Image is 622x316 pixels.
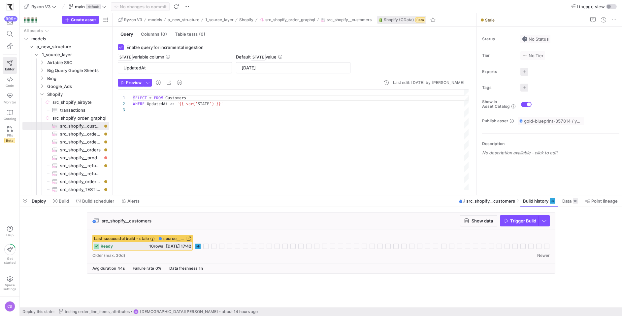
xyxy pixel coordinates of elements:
a: src_shopify__orders​​​​​​​​​ [22,146,109,154]
div: Press SPACE to select this row. [22,66,109,74]
div: Last edit: [DATE] by [PERSON_NAME] [393,80,465,85]
button: Last successful build - stalesource__src_shopify_order_graphql__src_shopify__customersready10rows... [92,235,193,251]
div: Press SPACE to select this row. [22,90,109,98]
div: CB [5,301,15,312]
button: maindefault [67,2,108,11]
span: Beta [415,17,425,22]
span: (0) [161,32,167,36]
span: Customers [165,95,186,100]
div: Press SPACE to select this row. [22,130,109,138]
button: Point lineage [582,195,621,207]
button: 999+ [3,16,17,28]
a: source__src_shopify_order_graphql__src_shopify__customers [159,236,191,241]
div: 1 [118,95,125,101]
p: No description available - click to edit [482,150,619,155]
span: Shopify (CData) [384,18,414,22]
span: Catalog [4,117,16,121]
span: Data freshness [169,266,197,271]
span: source__src_shopify_order_graphql__src_shopify__customers [163,236,185,241]
span: Build scheduler [82,198,114,204]
span: STATE [251,54,266,60]
span: ready [101,244,113,249]
span: 1_source_layer [42,51,108,59]
span: src_shopify__order_line_items​​​​​​​​​ [60,138,102,146]
span: UpdatedAt [147,101,168,106]
div: Press SPACE to select this row. [22,162,109,170]
span: 44s [117,266,125,271]
button: src_shopify_order_graphql [258,16,317,24]
div: Press SPACE to select this row. [22,138,109,146]
span: [DATE] 17:42 [166,244,191,249]
div: CB [133,309,139,314]
span: No Status [522,36,549,42]
span: Editor [5,67,15,71]
span: Shopify [239,18,253,22]
a: Spacesettings [3,273,17,294]
span: Deploy this state: [22,309,54,314]
span: transactions​​​​​​​​​ [60,106,102,114]
img: No status [522,36,527,42]
span: Experts [482,69,515,74]
span: Build [59,198,69,204]
span: Avg duration [92,266,116,271]
button: Build history [520,195,558,207]
button: Shopify [238,16,255,24]
span: a_new_structure [168,18,199,22]
span: src_shopify__orders​​​​​​​​​ [60,146,102,154]
span: Point lineage [591,198,618,204]
span: Ryzon V3 [124,18,142,22]
div: Press SPACE to select this row. [22,114,109,122]
span: src_shopify__refunds​​​​​​​​​ [60,170,102,178]
span: Stale [485,18,495,22]
span: Google_Ads [47,83,108,90]
span: 0% [155,266,161,271]
div: Press SPACE to select this row. [22,27,109,35]
span: PRs [7,133,13,137]
span: src_shopify_airbyte​​​​​​​​ [52,99,108,106]
span: Failure rate [133,266,154,271]
span: gold-blueprint-357814 / y42_Ryzon_V3_main / source__src_shopify_order_graphql__src_shopify__custo... [524,118,582,124]
span: Enable query for incremental ingestion [126,45,204,50]
span: src_shopify__customers [466,198,515,204]
a: src_shopify_airbyte​​​​​​​​ [22,98,109,106]
div: Press SPACE to select this row. [22,43,109,51]
span: Query [120,32,133,36]
span: Alerts [127,198,140,204]
span: a_new_structure [37,43,108,51]
div: 10 [573,198,578,204]
span: Lineage view [577,4,605,9]
div: Press SPACE to select this row. [22,185,109,193]
span: testing order_line_items_attributes [65,309,130,314]
span: Shopify [47,91,108,98]
div: Press SPACE to select this row. [22,35,109,43]
span: Ryzon V3 [31,4,50,9]
img: No tier [522,53,527,58]
span: src_shopify__customers [102,218,151,223]
button: Data10 [559,195,581,207]
img: https://storage.googleapis.com/y42-prod-data-exchange/images/sBsRsYb6BHzNxH9w4w8ylRuridc3cmH4JEFn... [7,3,13,10]
a: src_shopify__order_line_item_custom_attributes​​​​​​​​​ [22,130,109,138]
button: Ryzon V3 [116,16,144,24]
p: Description [482,141,619,146]
a: src_shopify_order_graphql​​​​​​​​ [22,114,109,122]
span: models [148,18,162,22]
a: sys_tablecolumns​​​​​​​​​ [22,193,109,201]
span: Space settings [3,283,16,291]
div: Press SPACE to select this row. [22,98,109,106]
div: Press SPACE to select this row. [22,154,109,162]
a: PRsBeta [3,123,17,146]
button: Getstarted [3,241,17,267]
button: Create asset [62,16,99,24]
span: WHERE [133,101,145,106]
button: Preview [118,79,144,87]
a: src_shopify__refund_line_items​​​​​​​​​ [22,162,109,170]
button: a_new_structure [166,16,201,24]
span: Publish asset [482,119,508,123]
span: [DEMOGRAPHIC_DATA][PERSON_NAME] [140,309,218,314]
div: All assets [24,28,43,33]
span: src_shopify_TESTING​​​​​​​​​ [60,186,102,193]
span: Preview [126,80,142,85]
span: '{{ var(' [177,101,198,106]
span: Big Query Google Sheets [47,67,108,74]
button: Alerts [118,195,143,207]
